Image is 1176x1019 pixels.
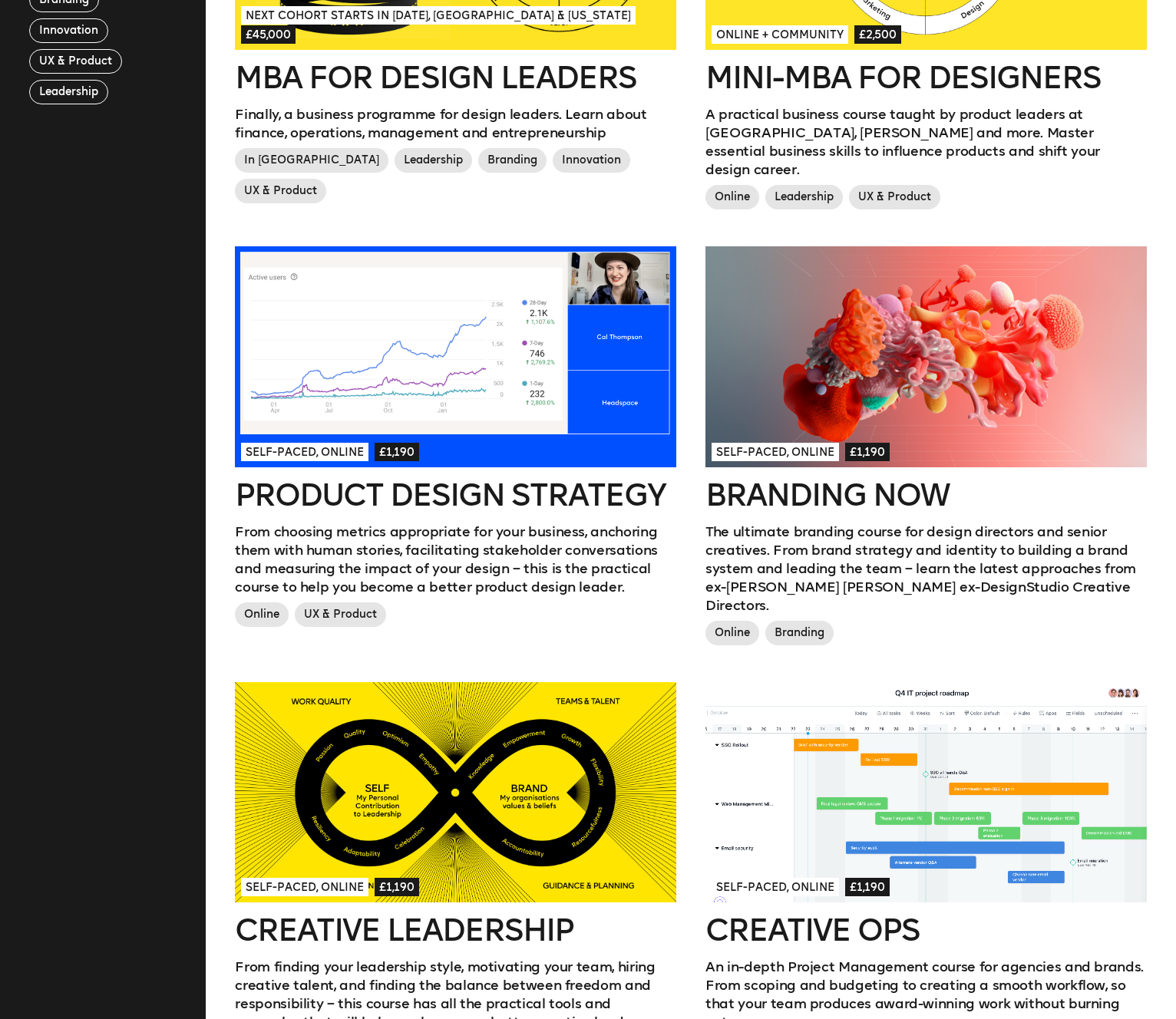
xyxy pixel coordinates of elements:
span: £1,190 [845,443,890,461]
h2: Product Design Strategy [235,480,676,510]
button: Innovation [29,18,108,43]
span: Branding [765,621,834,645]
span: Self-paced, Online [241,443,368,461]
span: Online [705,185,759,209]
h2: Creative Ops [705,915,1147,945]
span: Next Cohort Starts in [DATE], [GEOGRAPHIC_DATA] & [US_STATE] [241,6,635,25]
span: UX & Product [295,602,386,627]
span: Innovation [553,148,630,173]
span: £1,190 [845,878,890,896]
span: £1,190 [375,878,419,896]
button: UX & Product [29,49,122,74]
p: A practical business course taught by product leaders at [GEOGRAPHIC_DATA], [PERSON_NAME] and mor... [705,105,1147,179]
span: Leadership [765,185,843,209]
button: Leadership [29,80,108,104]
span: £1,190 [375,443,419,461]
span: In [GEOGRAPHIC_DATA] [235,148,388,173]
h2: MBA for Design Leaders [235,62,676,93]
span: Online + Community [712,25,848,44]
span: Self-paced, Online [712,878,839,896]
span: Self-paced, Online [712,443,839,461]
span: Online [235,602,289,627]
p: The ultimate branding course for design directors and senior creatives. From brand strategy and i... [705,523,1147,615]
a: Self-paced, Online£1,190Product Design StrategyFrom choosing metrics appropriate for your busines... [235,246,676,632]
p: Finally, a business programme for design leaders. Learn about finance, operations, management and... [235,105,676,142]
h2: Branding Now [705,480,1147,510]
span: £45,000 [241,25,296,44]
span: Self-paced, Online [241,878,368,896]
span: UX & Product [235,179,326,203]
span: £2,500 [854,25,901,44]
span: Online [705,621,759,645]
span: Leadership [395,148,472,173]
h2: Mini-MBA for Designers [705,62,1147,93]
a: Self-paced, Online£1,190Branding NowThe ultimate branding course for design directors and senior ... [705,246,1147,651]
span: Branding [478,148,547,173]
p: From choosing metrics appropriate for your business, anchoring them with human stories, facilitat... [235,523,676,596]
span: UX & Product [849,185,940,209]
h2: Creative Leadership [235,915,676,945]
